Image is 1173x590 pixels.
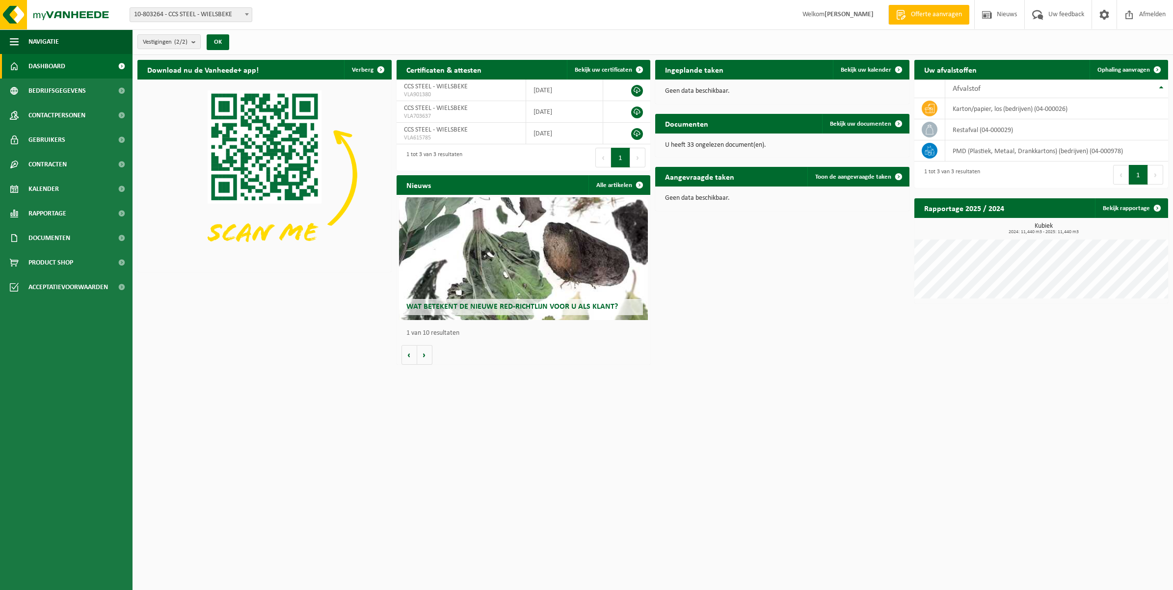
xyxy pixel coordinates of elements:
button: Vorige [401,345,417,365]
a: Bekijk rapportage [1095,198,1167,218]
button: 1 [1129,165,1148,185]
button: Previous [1113,165,1129,185]
span: VLA615785 [404,134,519,142]
span: Navigatie [28,29,59,54]
span: Afvalstof [953,85,981,93]
span: 2024: 11,440 m3 - 2025: 11,440 m3 [919,230,1169,235]
h2: Aangevraagde taken [655,167,744,186]
strong: [PERSON_NAME] [825,11,874,18]
span: Verberg [352,67,373,73]
button: Vestigingen(2/2) [137,34,201,49]
span: Bekijk uw certificaten [575,67,632,73]
a: Bekijk uw certificaten [567,60,649,80]
span: Bekijk uw documenten [830,121,891,127]
h2: Rapportage 2025 / 2024 [914,198,1014,217]
span: VLA901380 [404,91,519,99]
span: 10-803264 - CCS STEEL - WIELSBEKE [130,7,252,22]
span: Vestigingen [143,35,187,50]
span: Bekijk uw kalender [841,67,891,73]
span: Contactpersonen [28,103,85,128]
a: Offerte aanvragen [888,5,969,25]
img: Download de VHEPlus App [137,80,392,270]
a: Bekijk uw kalender [833,60,908,80]
span: CCS STEEL - WIELSBEKE [404,126,468,134]
span: VLA703637 [404,112,519,120]
span: Toon de aangevraagde taken [815,174,891,180]
h2: Certificaten & attesten [397,60,491,79]
h2: Nieuws [397,175,441,194]
span: Gebruikers [28,128,65,152]
h2: Uw afvalstoffen [914,60,986,79]
button: Verberg [344,60,391,80]
span: Contracten [28,152,67,177]
div: 1 tot 3 van 3 resultaten [401,147,462,168]
span: Ophaling aanvragen [1097,67,1150,73]
p: Geen data beschikbaar. [665,195,900,202]
a: Wat betekent de nieuwe RED-richtlijn voor u als klant? [399,197,648,320]
button: Next [630,148,645,167]
span: Offerte aanvragen [908,10,964,20]
a: Ophaling aanvragen [1090,60,1167,80]
h3: Kubiek [919,223,1169,235]
p: 1 van 10 resultaten [406,330,646,337]
count: (2/2) [174,39,187,45]
h2: Ingeplande taken [655,60,733,79]
h2: Download nu de Vanheede+ app! [137,60,268,79]
span: CCS STEEL - WIELSBEKE [404,83,468,90]
td: PMD (Plastiek, Metaal, Drankkartons) (bedrijven) (04-000978) [945,140,1168,161]
button: 1 [611,148,630,167]
a: Toon de aangevraagde taken [807,167,908,187]
span: Wat betekent de nieuwe RED-richtlijn voor u als klant? [406,303,618,311]
span: Dashboard [28,54,65,79]
h2: Documenten [655,114,718,133]
span: Product Shop [28,250,73,275]
span: 10-803264 - CCS STEEL - WIELSBEKE [130,8,252,22]
a: Alle artikelen [588,175,649,195]
div: 1 tot 3 van 3 resultaten [919,164,980,186]
a: Bekijk uw documenten [822,114,908,134]
td: karton/papier, los (bedrijven) (04-000026) [945,98,1168,119]
span: Rapportage [28,201,66,226]
button: Previous [595,148,611,167]
span: Kalender [28,177,59,201]
button: OK [207,34,229,50]
td: restafval (04-000029) [945,119,1168,140]
span: CCS STEEL - WIELSBEKE [404,105,468,112]
td: [DATE] [526,80,603,101]
span: Acceptatievoorwaarden [28,275,108,299]
button: Next [1148,165,1163,185]
button: Volgende [417,345,432,365]
p: U heeft 33 ongelezen document(en). [665,142,900,149]
td: [DATE] [526,101,603,123]
span: Bedrijfsgegevens [28,79,86,103]
p: Geen data beschikbaar. [665,88,900,95]
td: [DATE] [526,123,603,144]
span: Documenten [28,226,70,250]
